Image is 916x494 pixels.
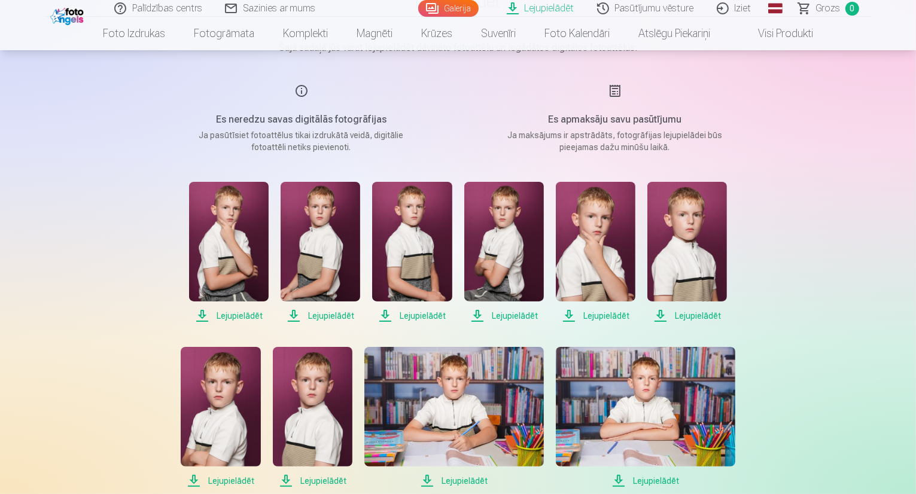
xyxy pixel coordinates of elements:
a: Lejupielādēt [281,182,360,323]
a: Komplekti [269,17,342,50]
span: Lejupielādēt [189,309,269,323]
span: Lejupielādēt [273,474,352,488]
a: Lejupielādēt [189,182,269,323]
a: Foto izdrukas [89,17,179,50]
a: Fotogrāmata [179,17,269,50]
span: Grozs [816,1,841,16]
a: Lejupielādēt [556,182,635,323]
a: Lejupielādēt [556,347,735,488]
a: Lejupielādēt [273,347,352,488]
img: /fa1 [50,5,87,25]
span: Lejupielādēt [464,309,544,323]
a: Foto kalendāri [530,17,624,50]
a: Lejupielādēt [181,347,260,488]
span: Lejupielādēt [364,474,544,488]
span: Lejupielādēt [556,474,735,488]
a: Visi produkti [725,17,827,50]
a: Lejupielādēt [647,182,727,323]
span: Lejupielādēt [372,309,452,323]
a: Magnēti [342,17,407,50]
span: Lejupielādēt [647,309,727,323]
p: Ja pasūtīsiet fotoattēlus tikai izdrukātā veidā, digitālie fotoattēli netiks pievienoti. [188,129,415,153]
h5: Es neredzu savas digitālās fotogrāfijas [188,112,415,127]
a: Suvenīri [467,17,530,50]
span: 0 [845,2,859,16]
a: Lejupielādēt [372,182,452,323]
a: Krūzes [407,17,467,50]
h5: Es apmaksāju savu pasūtījumu [501,112,729,127]
a: Lejupielādēt [364,347,544,488]
a: Lejupielādēt [464,182,544,323]
a: Atslēgu piekariņi [624,17,725,50]
span: Lejupielādēt [181,474,260,488]
p: Ja maksājums ir apstrādāts, fotogrāfijas lejupielādei būs pieejamas dažu minūšu laikā. [501,129,729,153]
span: Lejupielādēt [281,309,360,323]
span: Lejupielādēt [556,309,635,323]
